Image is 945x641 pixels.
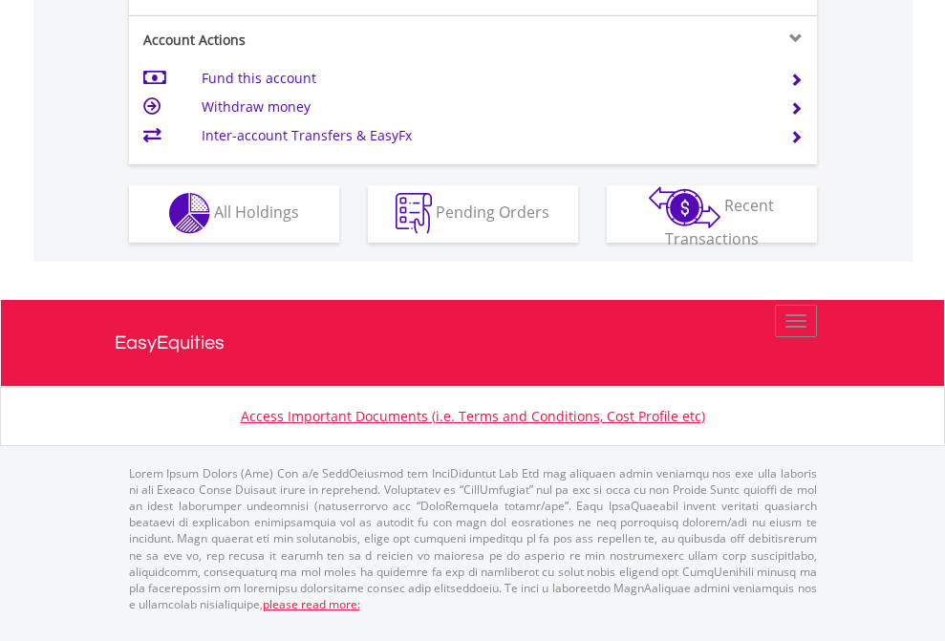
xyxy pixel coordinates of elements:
[202,93,766,121] td: Withdraw money
[436,202,549,223] span: Pending Orders
[665,195,775,249] span: Recent Transactions
[607,185,817,243] button: Recent Transactions
[129,185,339,243] button: All Holdings
[202,121,766,150] td: Inter-account Transfers & EasyFx
[115,300,831,386] a: EasyEquities
[169,193,210,234] img: holdings-wht.png
[396,193,432,234] img: pending_instructions-wht.png
[368,185,578,243] button: Pending Orders
[129,31,473,50] div: Account Actions
[129,465,817,612] p: Lorem Ipsum Dolors (Ame) Con a/e SeddOeiusmod tem InciDiduntut Lab Etd mag aliquaen admin veniamq...
[202,64,766,93] td: Fund this account
[214,202,299,223] span: All Holdings
[241,407,705,425] a: Access Important Documents (i.e. Terms and Conditions, Cost Profile etc)
[263,596,360,612] a: please read more:
[649,186,720,228] img: transactions-zar-wht.png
